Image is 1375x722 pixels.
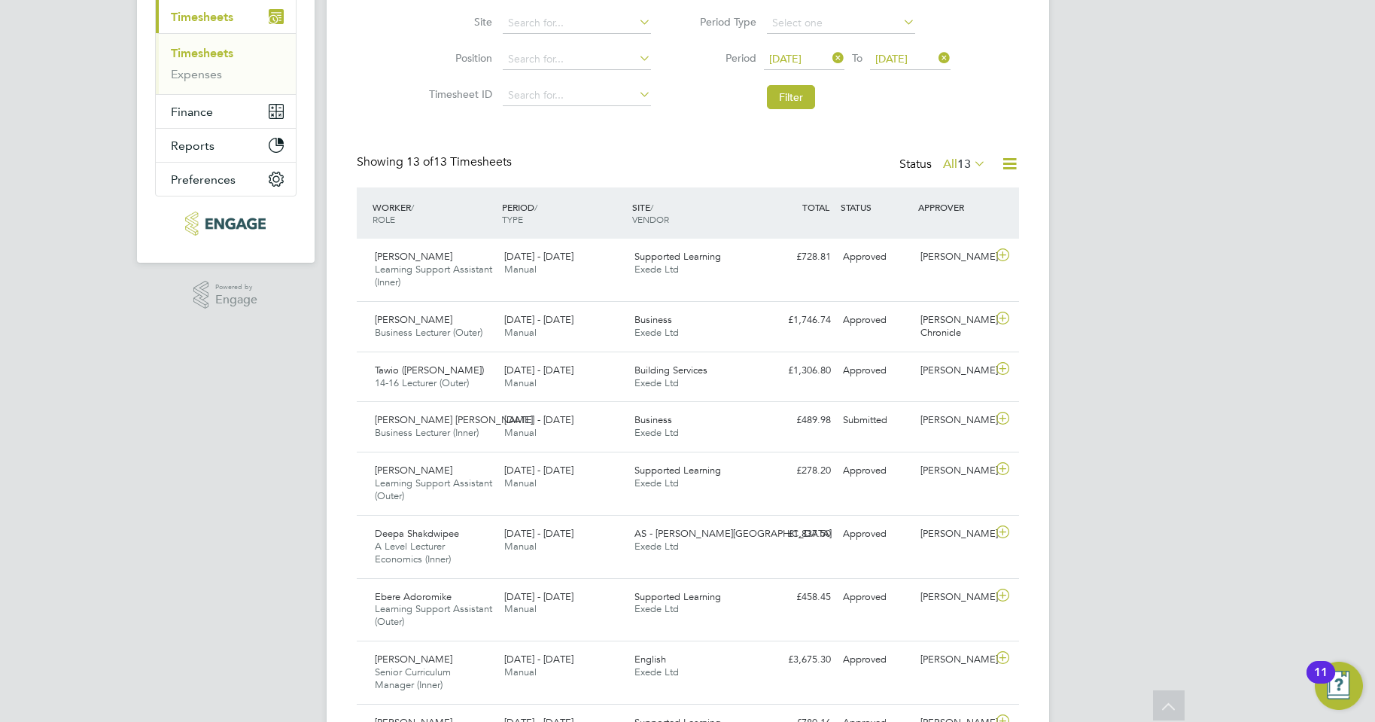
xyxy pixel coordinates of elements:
[634,364,707,376] span: Building Services
[171,105,213,119] span: Finance
[634,653,666,666] span: English
[759,308,837,333] div: £1,746.74
[504,426,537,439] span: Manual
[837,585,915,610] div: Approved
[171,67,222,81] a: Expenses
[769,52,802,65] span: [DATE]
[375,364,484,376] span: Tawio ([PERSON_NAME])
[498,193,628,233] div: PERIOD
[155,212,297,236] a: Go to home page
[634,263,679,276] span: Exede Ltd
[504,364,573,376] span: [DATE] - [DATE]
[504,250,573,263] span: [DATE] - [DATE]
[375,602,492,628] span: Learning Support Assistant (Outer)
[156,33,296,94] div: Timesheets
[759,458,837,483] div: £278.20
[357,154,515,170] div: Showing
[634,602,679,615] span: Exede Ltd
[634,376,679,389] span: Exede Ltd
[375,666,451,691] span: Senior Curriculum Manager (Inner)
[914,522,993,547] div: [PERSON_NAME]
[504,602,537,615] span: Manual
[156,95,296,128] button: Finance
[156,163,296,196] button: Preferences
[424,15,492,29] label: Site
[634,426,679,439] span: Exede Ltd
[767,85,815,109] button: Filter
[634,250,721,263] span: Supported Learning
[1315,662,1363,710] button: Open Resource Center, 11 new notifications
[534,201,537,213] span: /
[424,51,492,65] label: Position
[193,281,257,309] a: Powered byEngage
[628,193,759,233] div: SITE
[156,129,296,162] button: Reports
[689,51,756,65] label: Period
[503,85,651,106] input: Search for...
[767,13,915,34] input: Select one
[503,13,651,34] input: Search for...
[375,653,452,666] span: [PERSON_NAME]
[406,154,433,169] span: 13 of
[504,527,573,540] span: [DATE] - [DATE]
[837,193,915,221] div: STATUS
[759,522,837,547] div: £1,837.50
[504,464,573,477] span: [DATE] - [DATE]
[914,193,993,221] div: APPROVER
[504,666,537,678] span: Manual
[171,46,233,60] a: Timesheets
[171,10,233,24] span: Timesheets
[914,308,993,346] div: [PERSON_NAME] Chronicle
[914,358,993,383] div: [PERSON_NAME]
[503,49,651,70] input: Search for...
[634,326,679,339] span: Exede Ltd
[914,647,993,672] div: [PERSON_NAME]
[502,213,523,225] span: TYPE
[759,647,837,672] div: £3,675.30
[634,590,721,603] span: Supported Learning
[634,666,679,678] span: Exede Ltd
[504,477,537,489] span: Manual
[634,527,832,540] span: AS - [PERSON_NAME][GEOGRAPHIC_DATA]
[943,157,986,172] label: All
[634,540,679,553] span: Exede Ltd
[837,458,915,483] div: Approved
[171,172,236,187] span: Preferences
[837,245,915,270] div: Approved
[914,458,993,483] div: [PERSON_NAME]
[634,477,679,489] span: Exede Ltd
[375,326,482,339] span: Business Lecturer (Outer)
[914,585,993,610] div: [PERSON_NAME]
[504,540,537,553] span: Manual
[650,201,653,213] span: /
[802,201,829,213] span: TOTAL
[504,590,573,603] span: [DATE] - [DATE]
[504,313,573,326] span: [DATE] - [DATE]
[185,212,266,236] img: xede-logo-retina.png
[369,193,499,233] div: WORKER
[375,426,479,439] span: Business Lecturer (Inner)
[875,52,908,65] span: [DATE]
[837,647,915,672] div: Approved
[171,139,214,153] span: Reports
[375,590,452,603] span: Ebere Adoromike
[634,413,672,426] span: Business
[759,245,837,270] div: £728.81
[215,281,257,294] span: Powered by
[504,326,537,339] span: Manual
[504,653,573,666] span: [DATE] - [DATE]
[375,477,492,502] span: Learning Support Assistant (Outer)
[759,358,837,383] div: £1,306.80
[375,250,452,263] span: [PERSON_NAME]
[375,413,533,426] span: [PERSON_NAME] [PERSON_NAME]
[375,540,451,565] span: A Level Lecturer Economics (Inner)
[914,245,993,270] div: [PERSON_NAME]
[375,527,459,540] span: Deepa Shakdwipee
[634,313,672,326] span: Business
[847,48,867,68] span: To
[634,464,721,477] span: Supported Learning
[504,413,573,426] span: [DATE] - [DATE]
[689,15,756,29] label: Period Type
[957,157,971,172] span: 13
[837,358,915,383] div: Approved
